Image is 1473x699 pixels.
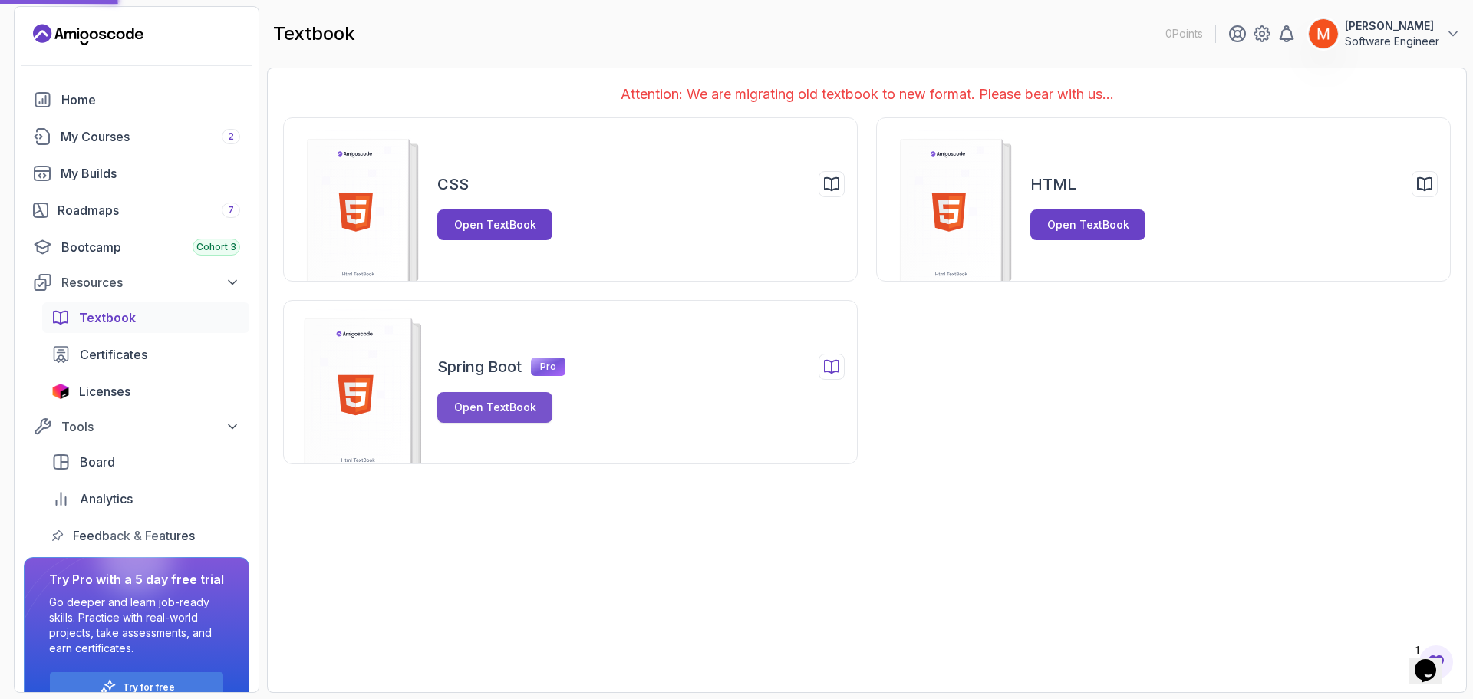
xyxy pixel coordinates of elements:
a: bootcamp [24,232,249,262]
button: Open TextBook [1030,209,1145,240]
span: Feedback & Features [73,526,195,545]
a: courses [24,121,249,152]
a: certificates [42,339,249,370]
span: Analytics [80,490,133,508]
img: jetbrains icon [51,384,70,399]
h2: HTML [1030,173,1076,195]
p: Pro [531,358,565,376]
button: Open TextBook [437,392,552,423]
button: Tools [24,413,249,440]
p: Software Engineer [1345,34,1439,49]
p: [PERSON_NAME] [1345,18,1439,34]
div: Resources [61,273,240,292]
a: Try for free [123,681,175,694]
img: user profile image [1309,19,1338,48]
a: builds [24,158,249,189]
h2: textbook [273,21,355,46]
div: Open TextBook [454,400,536,415]
p: Go deeper and learn job-ready skills. Practice with real-world projects, take assessments, and ea... [49,595,224,656]
button: Open TextBook [437,209,552,240]
a: board [42,447,249,477]
span: Textbook [79,308,136,327]
span: 7 [228,204,234,216]
a: licenses [42,376,249,407]
div: Open TextBook [1047,217,1129,232]
span: Cohort 3 [196,241,236,253]
a: home [24,84,249,115]
div: Roadmaps [58,201,240,219]
a: textbook [42,302,249,333]
button: Resources [24,269,249,296]
a: analytics [42,483,249,514]
div: Bootcamp [61,238,240,256]
span: Certificates [80,345,147,364]
span: 2 [228,130,234,143]
iframe: chat widget [1409,638,1458,684]
span: Licenses [79,382,130,401]
div: Home [61,91,240,109]
p: Attention: We are migrating old textbook to new format. Please bear with us... [283,84,1451,105]
div: My Courses [61,127,240,146]
p: 0 Points [1165,26,1203,41]
button: user profile image[PERSON_NAME]Software Engineer [1308,18,1461,49]
a: Landing page [33,22,143,47]
div: My Builds [61,164,240,183]
div: Tools [61,417,240,436]
span: Board [80,453,115,471]
div: Open TextBook [454,217,536,232]
h2: Spring Boot [437,356,522,378]
h2: CSS [437,173,469,195]
a: feedback [42,520,249,551]
a: roadmaps [24,195,249,226]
